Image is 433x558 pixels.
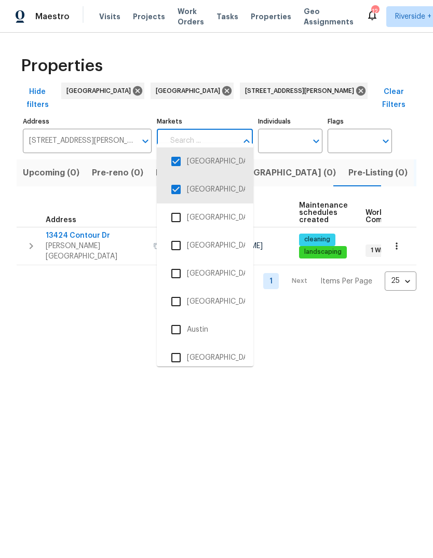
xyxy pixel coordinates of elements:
label: Individuals [258,118,322,125]
a: Goto page 1 [263,273,279,289]
span: [GEOGRAPHIC_DATA] [156,86,224,96]
span: 13424 Contour Dr [46,230,147,241]
p: Items Per Page [320,276,372,287]
span: In-[GEOGRAPHIC_DATA] (0) [221,166,336,180]
li: [GEOGRAPHIC_DATA], [GEOGRAPHIC_DATA] [165,263,245,284]
span: cleaning [300,235,334,244]
span: Visits [99,11,120,22]
input: Search ... [164,129,238,153]
span: [STREET_ADDRESS][PERSON_NAME] [245,86,358,96]
span: Properties [21,61,103,71]
span: Tasks [216,13,238,20]
div: [GEOGRAPHIC_DATA] [151,83,234,99]
span: Hide filters [21,86,54,111]
li: [GEOGRAPHIC_DATA], [GEOGRAPHIC_DATA] [165,207,245,228]
li: Austin [165,319,245,341]
span: 1 WIP [367,246,390,255]
span: landscaping [300,248,346,256]
span: Upcoming (0) [23,166,79,180]
li: [GEOGRAPHIC_DATA] [165,151,245,172]
span: Pre-Listing (0) [348,166,408,180]
span: Work Order Completion [366,209,431,224]
li: [GEOGRAPHIC_DATA] [165,291,245,312]
li: [GEOGRAPHIC_DATA], [GEOGRAPHIC_DATA] - Not Used - Dont Delete [165,347,245,369]
span: Properties [251,11,291,22]
div: [GEOGRAPHIC_DATA] [61,83,144,99]
label: Markets [157,118,253,125]
button: Hide filters [17,83,58,114]
span: Projects [133,11,165,22]
span: In-review (0) [156,166,209,180]
span: Clear Filters [375,86,412,111]
li: [GEOGRAPHIC_DATA], [GEOGRAPHIC_DATA] [165,235,245,256]
span: Maintenance schedules created [299,202,348,224]
button: Open [309,134,323,148]
label: Address [23,118,152,125]
button: Open [138,134,153,148]
span: Geo Assignments [304,6,354,27]
button: Open [378,134,393,148]
button: Close [239,134,254,148]
div: 12 [371,6,378,17]
label: Flags [328,118,392,125]
div: 25 [385,267,416,294]
span: Pre-reno (0) [92,166,143,180]
nav: Pagination Navigation [226,271,416,291]
span: [PERSON_NAME][GEOGRAPHIC_DATA] [46,241,147,262]
li: [GEOGRAPHIC_DATA] [165,179,245,200]
span: [GEOGRAPHIC_DATA] [66,86,135,96]
span: Address [46,216,76,224]
span: Work Orders [178,6,204,27]
span: Maestro [35,11,70,22]
div: [STREET_ADDRESS][PERSON_NAME] [240,83,368,99]
button: Clear Filters [371,83,416,114]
